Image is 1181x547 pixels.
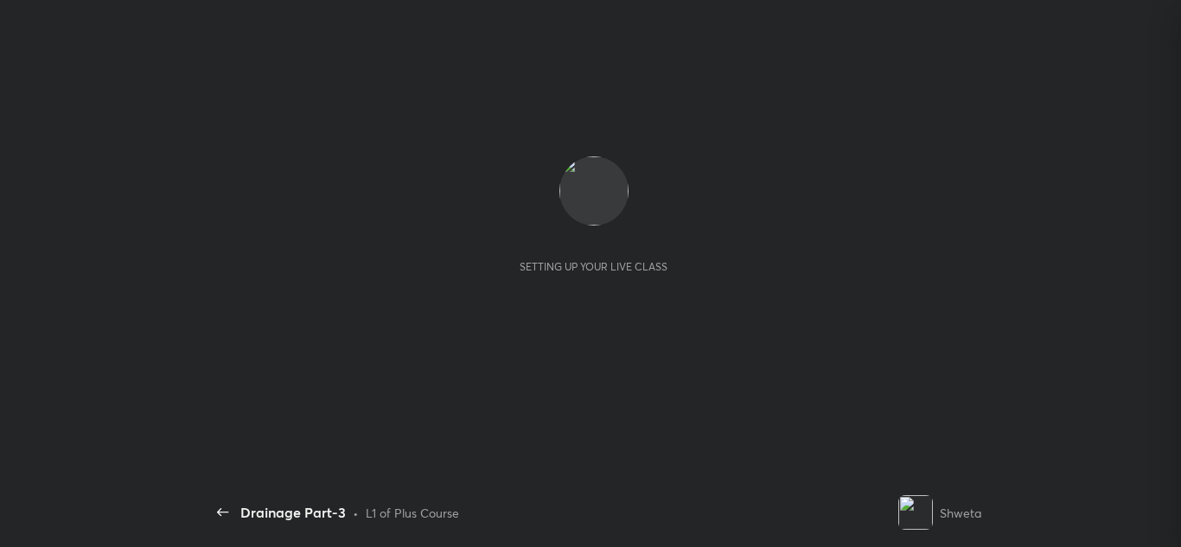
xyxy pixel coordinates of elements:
[353,504,359,522] div: •
[240,502,346,523] div: Drainage Part-3
[940,504,981,522] div: Shweta
[559,156,629,226] img: 3
[366,504,459,522] div: L1 of Plus Course
[898,495,933,530] img: 3
[520,260,667,273] div: Setting up your live class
